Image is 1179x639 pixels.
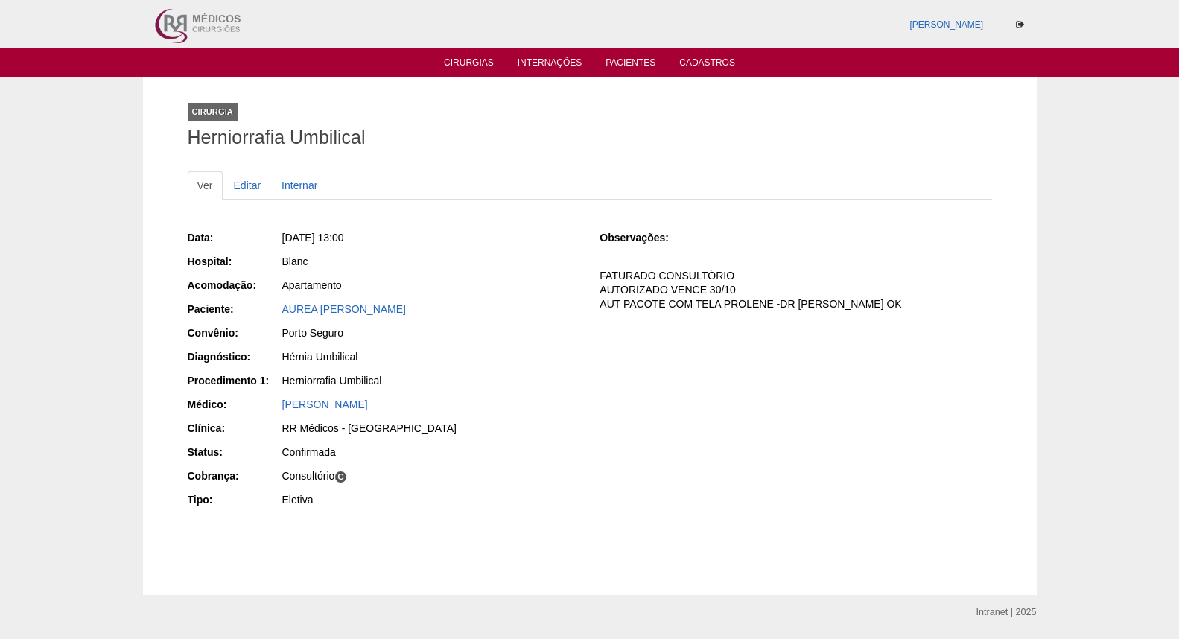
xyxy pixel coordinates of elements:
a: Internar [272,171,327,200]
span: [DATE] 13:00 [282,232,344,244]
div: Confirmada [282,445,579,460]
div: Procedimento 1: [188,373,281,388]
div: Acomodação: [188,278,281,293]
div: Tipo: [188,492,281,507]
a: Cirurgias [444,57,494,72]
div: Intranet | 2025 [976,605,1037,620]
div: Convênio: [188,325,281,340]
div: Hérnia Umbilical [282,349,579,364]
a: Pacientes [606,57,655,72]
div: Data: [188,230,281,245]
p: FATURADO CONSULTÓRIO AUTORIZADO VENCE 30/10 AUT PACOTE COM TELA PROLENE -DR [PERSON_NAME] OK [600,269,991,311]
div: Paciente: [188,302,281,317]
div: Apartamento [282,278,579,293]
div: Hospital: [188,254,281,269]
i: Sair [1016,20,1024,29]
a: [PERSON_NAME] [282,398,368,410]
div: Observações: [600,230,693,245]
div: Porto Seguro [282,325,579,340]
div: Herniorrafia Umbilical [282,373,579,388]
div: Consultório [282,468,579,483]
div: Médico: [188,397,281,412]
div: Status: [188,445,281,460]
div: Blanc [282,254,579,269]
div: Cobrança: [188,468,281,483]
div: Cirurgia [188,103,238,121]
a: Internações [518,57,582,72]
h1: Herniorrafia Umbilical [188,128,992,147]
div: Diagnóstico: [188,349,281,364]
a: AUREA [PERSON_NAME] [282,303,407,315]
a: Editar [224,171,271,200]
a: [PERSON_NAME] [909,19,983,30]
a: Ver [188,171,223,200]
div: RR Médicos - [GEOGRAPHIC_DATA] [282,421,579,436]
div: Clínica: [188,421,281,436]
span: C [334,471,347,483]
div: Eletiva [282,492,579,507]
a: Cadastros [679,57,735,72]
